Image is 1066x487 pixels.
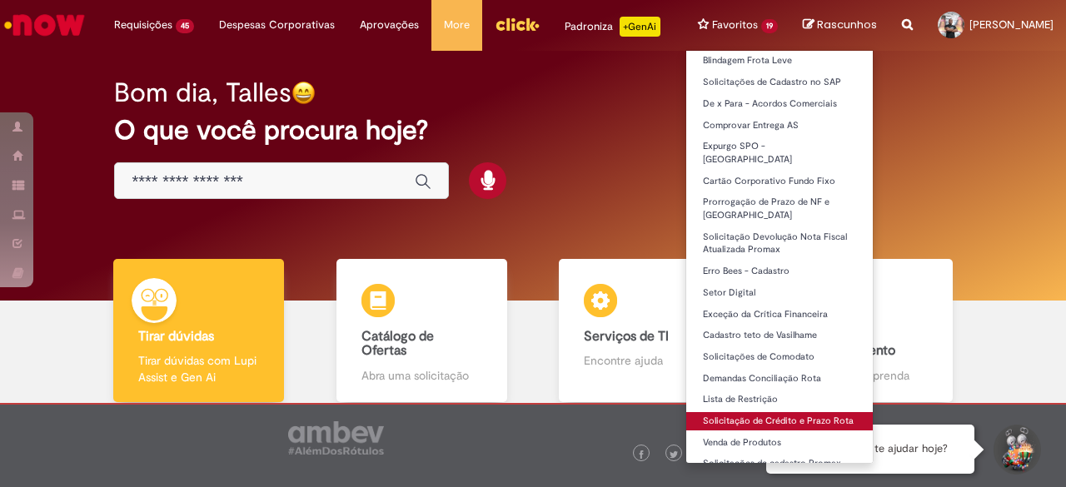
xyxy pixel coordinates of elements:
[686,193,873,224] a: Prorrogação de Prazo de NF e [GEOGRAPHIC_DATA]
[138,328,214,345] b: Tirar dúvidas
[807,328,895,360] b: Base de Conhecimento
[686,455,873,473] a: Solicitações de cadastro Promax
[817,17,877,32] span: Rascunhos
[686,390,873,409] a: Lista de Restrição
[685,50,874,464] ul: Favoritos
[291,81,316,105] img: happy-face.png
[991,425,1041,475] button: Iniciar Conversa de Suporte
[2,8,87,42] img: ServiceNow
[637,450,645,459] img: logo_footer_facebook.png
[686,412,873,430] a: Solicitação de Crédito e Prazo Rota
[686,284,873,302] a: Setor Digital
[670,450,678,459] img: logo_footer_twitter.png
[686,348,873,366] a: Solicitações de Comodato
[444,17,470,33] span: More
[360,17,419,33] span: Aprovações
[686,228,873,259] a: Solicitação Devolução Nota Fiscal Atualizada Promax
[686,306,873,324] a: Exceção da Crítica Financeira
[620,17,660,37] p: +GenAi
[361,367,482,384] p: Abra uma solicitação
[584,352,705,369] p: Encontre ajuda
[114,116,951,145] h2: O que você procura hoje?
[495,12,540,37] img: click_logo_yellow_360x200.png
[686,52,873,70] a: Blindagem Frota Leve
[686,262,873,281] a: Erro Bees - Cadastro
[686,434,873,452] a: Venda de Produtos
[533,259,756,403] a: Serviços de TI Encontre ajuda
[114,17,172,33] span: Requisições
[114,78,291,107] h2: Bom dia, Talles
[176,19,194,33] span: 45
[361,328,434,360] b: Catálogo de Ofertas
[803,17,877,33] a: Rascunhos
[686,117,873,135] a: Comprovar Entrega AS
[686,172,873,191] a: Cartão Corporativo Fundo Fixo
[686,95,873,113] a: De x Para - Acordos Comerciais
[969,17,1054,32] span: [PERSON_NAME]
[311,259,534,403] a: Catálogo de Ofertas Abra uma solicitação
[138,352,259,385] p: Tirar dúvidas com Lupi Assist e Gen Ai
[219,17,335,33] span: Despesas Corporativas
[761,19,778,33] span: 19
[87,259,311,403] a: Tirar dúvidas Tirar dúvidas com Lupi Assist e Gen Ai
[565,17,660,37] div: Padroniza
[712,17,758,33] span: Favoritos
[686,370,873,388] a: Demandas Conciliação Rota
[686,137,873,168] a: Expurgo SPO - [GEOGRAPHIC_DATA]
[686,73,873,92] a: Solicitações de Cadastro no SAP
[584,328,669,345] b: Serviços de TI
[288,421,384,455] img: logo_footer_ambev_rotulo_gray.png
[686,326,873,345] a: Cadastro teto de Vasilhame
[766,425,974,474] div: Oi, como posso te ajudar hoje?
